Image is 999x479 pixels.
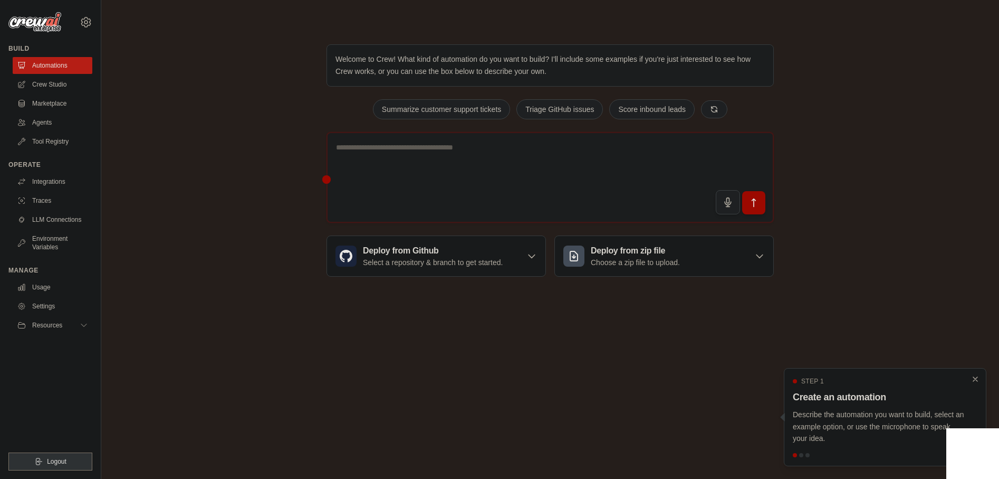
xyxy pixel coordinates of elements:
[13,279,92,296] a: Usage
[793,390,965,405] h3: Create an automation
[516,99,603,119] button: Triage GitHub issues
[363,245,503,257] h3: Deploy from Github
[8,44,92,53] div: Build
[8,453,92,471] button: Logout
[13,192,92,209] a: Traces
[13,211,92,228] a: LLM Connections
[373,99,510,119] button: Summarize customer support tickets
[13,76,92,93] a: Crew Studio
[13,317,92,334] button: Resources
[32,321,62,330] span: Resources
[13,57,92,74] a: Automations
[363,257,503,268] p: Select a repository & branch to get started.
[609,99,695,119] button: Score inbound leads
[591,257,680,268] p: Choose a zip file to upload.
[13,230,92,256] a: Environment Variables
[793,409,965,445] p: Describe the automation you want to build, select an example option, or use the microphone to spe...
[8,161,92,169] div: Operate
[335,53,765,78] p: Welcome to Crew! What kind of automation do you want to build? I'll include some examples if you'...
[591,245,680,257] h3: Deploy from zip file
[8,266,92,275] div: Manage
[13,133,92,150] a: Tool Registry
[13,298,92,315] a: Settings
[13,95,92,112] a: Marketplace
[946,428,999,479] iframe: Chat Widget
[47,457,66,466] span: Logout
[13,114,92,131] a: Agents
[13,173,92,190] a: Integrations
[971,375,979,383] button: Close walkthrough
[801,377,824,386] span: Step 1
[8,12,61,32] img: Logo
